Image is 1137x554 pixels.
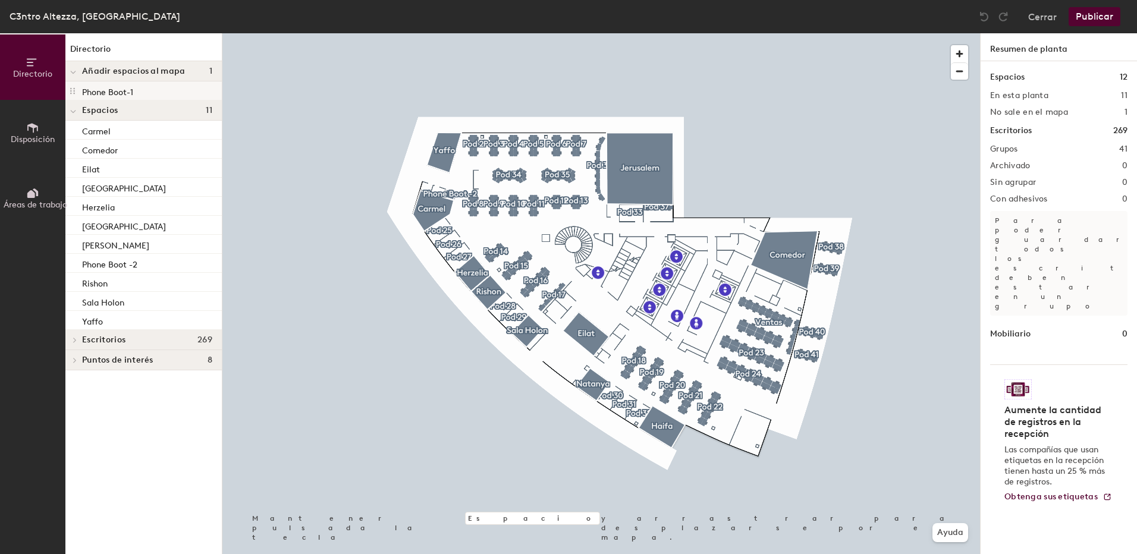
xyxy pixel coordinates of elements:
[1121,91,1127,100] h2: 11
[82,355,153,365] span: Puntos de interés
[82,84,133,97] p: Phone Boot-1
[82,218,166,232] p: [GEOGRAPHIC_DATA]
[981,33,1137,61] h1: Resumen de planta
[1004,404,1106,440] h4: Aumente la cantidad de registros en la recepción
[11,134,55,144] span: Disposición
[208,355,212,365] span: 8
[1004,492,1112,502] a: Obtenga sus etiquetas
[82,335,125,345] span: Escritorios
[990,178,1036,187] h2: Sin agrupar
[990,328,1031,341] h1: Mobiliario
[65,43,222,61] h1: Directorio
[1113,124,1127,137] h1: 269
[1122,194,1127,204] h2: 0
[990,108,1068,117] h2: No sale en el mapa
[4,200,67,210] span: Áreas de trabajo
[13,69,52,79] span: Directorio
[990,161,1031,171] h2: Archivado
[990,194,1048,204] h2: Con adhesivos
[1122,178,1127,187] h2: 0
[82,142,118,156] p: Comedor
[82,256,137,270] p: Phone Boot -2
[82,180,166,194] p: [GEOGRAPHIC_DATA]
[1122,161,1127,171] h2: 0
[82,106,118,115] span: Espacios
[82,199,115,213] p: Herzelia
[990,144,1018,154] h2: Grupos
[997,11,1009,23] img: Redo
[932,523,968,542] button: Ayuda
[206,106,212,115] span: 11
[82,275,108,289] p: Rishon
[1125,108,1127,117] h2: 1
[1004,492,1098,502] span: Obtenga sus etiquetas
[978,11,990,23] img: Undo
[1028,7,1057,26] button: Cerrar
[990,71,1025,84] h1: Espacios
[82,67,185,76] span: Añadir espacios al mapa
[990,124,1032,137] h1: Escritorios
[82,123,111,137] p: Carmel
[1119,144,1127,154] h2: 41
[1120,71,1127,84] h1: 12
[10,9,180,24] div: C3ntro Altezza, [GEOGRAPHIC_DATA]
[1122,328,1127,341] h1: 0
[82,313,103,327] p: Yaffo
[197,335,212,345] span: 269
[990,211,1127,316] p: Para poder guardar, todos los escritorios deben estar en un grupo
[990,91,1048,100] h2: En esta planta
[82,237,149,251] p: [PERSON_NAME]
[82,161,100,175] p: Eilat
[1069,7,1120,26] button: Publicar
[1004,379,1032,399] img: Logotipo de etiqueta
[82,294,124,308] p: Sala Holon
[209,67,212,76] span: 1
[1004,445,1106,487] p: Las compañías que usan etiquetas en la recepción tienen hasta un 25 % más de registros.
